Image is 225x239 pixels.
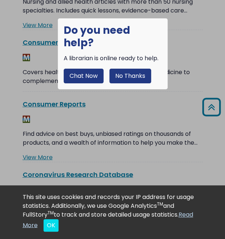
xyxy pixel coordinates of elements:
[64,69,104,83] button: Chat Now
[44,219,59,232] button: Close
[64,24,162,49] h1: Do you need help?
[157,201,163,207] sup: TM
[23,193,203,232] div: This site uses cookies and records your IP address for usage statistics. Additionally, we use Goo...
[48,210,54,216] sup: TM
[109,69,151,83] button: No Thanks
[64,54,162,63] div: A librarian is online ready to help.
